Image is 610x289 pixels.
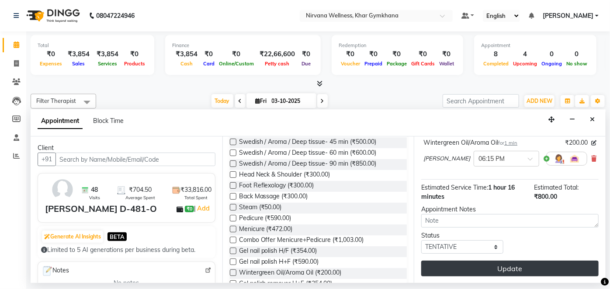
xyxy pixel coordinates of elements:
[178,61,195,67] span: Cash
[50,177,75,202] img: avatar
[38,61,64,67] span: Expenses
[421,261,599,276] button: Update
[93,117,124,125] span: Block Time
[41,245,212,255] div: Limited to 5 AI generations per business during beta.
[527,98,552,104] span: ADD NEW
[70,61,87,67] span: Sales
[38,143,215,153] div: Client
[239,235,364,246] span: Combo Offer Menicure+Pedicure (₹1,003.00)
[114,279,139,288] span: No notes
[201,49,217,59] div: ₹0
[534,184,579,191] span: Estimated Total:
[534,193,557,201] span: ₹800.00
[38,113,83,129] span: Appointment
[481,49,511,59] div: 8
[481,61,511,67] span: Completed
[64,49,93,59] div: ₹3,854
[256,49,298,59] div: ₹22,66,600
[36,97,76,104] span: Filter Therapist
[409,49,437,59] div: ₹0
[239,203,282,214] span: Steam (₹50.00)
[239,192,308,203] span: Back Massage (₹300.00)
[211,94,233,108] span: Today
[564,61,589,67] span: No show
[409,61,437,67] span: Gift Cards
[423,154,470,163] span: [PERSON_NAME]
[22,3,82,28] img: logo
[437,49,456,59] div: ₹0
[194,203,211,214] span: |
[217,61,256,67] span: Online/Custom
[185,206,194,213] span: ₹0
[239,224,293,235] span: Menicure (₹472.00)
[421,184,488,191] span: Estimated Service Time:
[239,148,377,159] span: Swedish / Aroma / Deep tissue- 60 min (₹600.00)
[481,42,589,49] div: Appointment
[107,232,127,241] span: BETA
[421,205,599,214] div: Appointment Notes
[298,49,314,59] div: ₹0
[586,113,599,126] button: Close
[38,42,147,49] div: Total
[543,11,593,20] span: [PERSON_NAME]
[38,153,56,166] button: +91
[498,140,517,146] small: for
[96,3,135,28] b: 08047224946
[184,194,208,201] span: Total Spent
[423,138,517,147] div: Wintergreen Oil/Aroma Oil
[42,231,103,243] button: Generate AI Insights
[564,49,589,59] div: 0
[299,61,313,67] span: Due
[565,138,588,147] span: ₹200.00
[524,95,555,107] button: ADD NEW
[362,49,385,59] div: ₹0
[217,49,256,59] div: ₹0
[201,61,217,67] span: Card
[437,61,456,67] span: Wallet
[239,137,377,148] span: Swedish / Aroma / Deep tissue- 45 min (₹500.00)
[172,49,201,59] div: ₹3,854
[554,153,564,164] img: Hairdresser.png
[511,61,539,67] span: Upcoming
[38,49,64,59] div: ₹0
[239,170,330,181] span: Head Neck & Shoulder (₹300.00)
[591,140,596,146] i: Edit price
[239,214,291,224] span: Pedicure (₹590.00)
[180,185,211,194] span: ₹33,816.00
[55,153,215,166] input: Search by Name/Mobile/Email/Code
[239,159,377,170] span: Swedish / Aroma / Deep tissue- 90 min (₹850.00)
[42,265,69,277] span: Notes
[263,61,292,67] span: Petty cash
[539,49,564,59] div: 0
[89,194,100,201] span: Visits
[385,61,409,67] span: Package
[339,49,362,59] div: ₹0
[443,94,519,108] input: Search Appointment
[339,61,362,67] span: Voucher
[269,95,313,108] input: 2025-10-03
[569,153,580,164] img: Interior.png
[253,98,269,104] span: Fri
[122,49,147,59] div: ₹0
[129,185,152,194] span: ₹704.50
[96,61,119,67] span: Services
[511,49,539,59] div: 4
[93,49,122,59] div: ₹3,854
[239,257,319,268] span: Gel nail polish H+F (₹590.00)
[91,185,98,194] span: 48
[45,202,157,215] div: [PERSON_NAME] D-481-O
[239,268,342,279] span: Wintergreen Oil/Aroma Oil (₹200.00)
[339,42,456,49] div: Redemption
[122,61,147,67] span: Products
[125,194,155,201] span: Average Spent
[362,61,385,67] span: Prepaid
[239,246,317,257] span: Gel nail polish H/F (₹354.00)
[196,203,211,214] a: Add
[421,231,503,240] div: Status
[504,140,517,146] span: 1 min
[239,181,314,192] span: Foot Reflexology (₹300.00)
[539,61,564,67] span: Ongoing
[385,49,409,59] div: ₹0
[172,42,314,49] div: Finance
